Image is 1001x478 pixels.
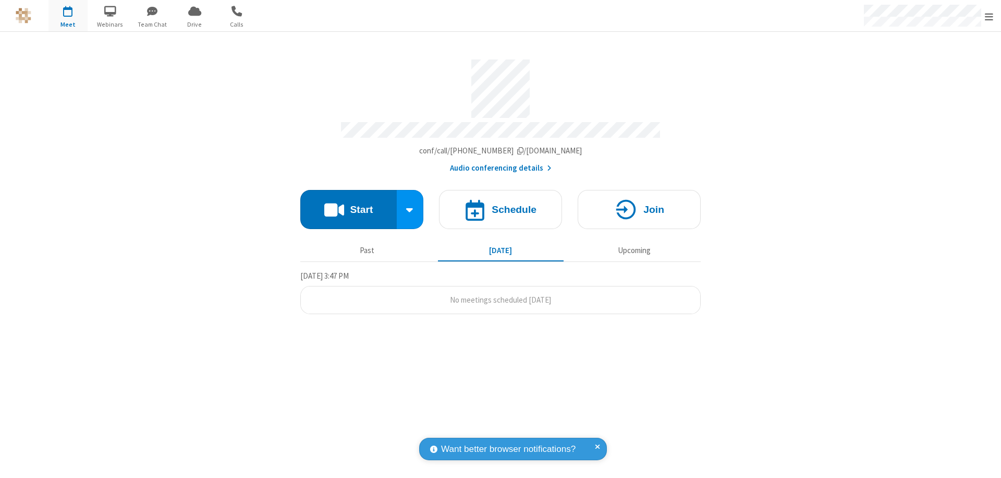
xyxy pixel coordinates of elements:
[304,241,430,260] button: Past
[16,8,31,23] img: QA Selenium DO NOT DELETE OR CHANGE
[175,20,214,29] span: Drive
[419,146,582,156] span: Copy my meeting room link
[300,270,701,315] section: Today's Meetings
[397,190,424,229] div: Start conference options
[133,20,172,29] span: Team Chat
[441,443,576,456] span: Want better browser notifications?
[350,205,373,214] h4: Start
[438,241,564,260] button: [DATE]
[91,20,130,29] span: Webinars
[450,162,552,174] button: Audio conferencing details
[48,20,88,29] span: Meet
[492,205,536,214] h4: Schedule
[300,190,397,229] button: Start
[571,241,697,260] button: Upcoming
[450,295,551,305] span: No meetings scheduled [DATE]
[217,20,257,29] span: Calls
[419,145,582,157] button: Copy my meeting room linkCopy my meeting room link
[300,52,701,174] section: Account details
[439,190,562,229] button: Schedule
[300,271,349,281] span: [DATE] 3:47 PM
[975,451,993,471] iframe: Chat
[578,190,701,229] button: Join
[643,205,664,214] h4: Join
